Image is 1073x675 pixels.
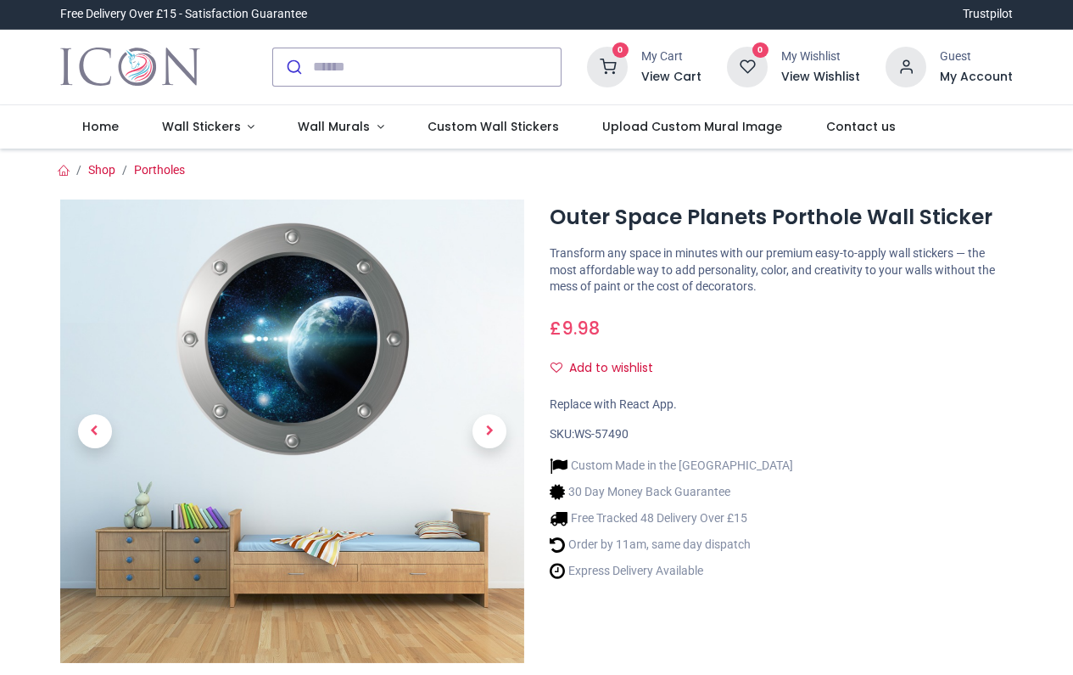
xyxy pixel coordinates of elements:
li: Free Tracked 48 Delivery Over £15 [550,509,793,527]
li: Custom Made in the [GEOGRAPHIC_DATA] [550,457,793,475]
span: Wall Stickers [162,118,241,135]
span: Home [82,118,119,135]
sup: 0 [752,42,768,59]
a: My Account [940,69,1013,86]
a: 0 [727,59,768,72]
span: Contact us [826,118,896,135]
a: Next [455,269,524,594]
a: 0 [587,59,628,72]
a: Trustpilot [963,6,1013,23]
div: My Cart [641,48,701,65]
span: Next [472,414,506,448]
span: £ [550,316,600,340]
div: Guest [940,48,1013,65]
a: Wall Stickers [140,105,277,149]
a: Previous [60,269,130,594]
button: Add to wishlistAdd to wishlist [550,354,668,383]
span: Custom Wall Stickers [428,118,559,135]
a: Logo of Icon Wall Stickers [60,43,200,91]
p: Transform any space in minutes with our premium easy-to-apply wall stickers — the most affordable... [550,245,1014,295]
a: View Wishlist [781,69,860,86]
div: Free Delivery Over £15 - Satisfaction Guarantee [60,6,307,23]
li: Express Delivery Available [550,562,793,580]
h1: Outer Space Planets Porthole Wall Sticker [550,203,1014,232]
a: Portholes [134,163,185,177]
i: Add to wishlist [550,362,562,374]
span: Wall Murals [298,118,370,135]
li: Order by 11am, same day dispatch [550,536,793,554]
div: Replace with React App. [550,397,1014,413]
a: View Cart [641,69,701,86]
div: My Wishlist [781,48,860,65]
a: Wall Murals [277,105,406,149]
a: Shop [88,163,115,177]
img: Outer Space Planets Porthole Wall Sticker [60,200,524,664]
button: Submit [273,48,313,86]
span: Upload Custom Mural Image [602,118,782,135]
span: WS-57490 [574,427,629,441]
div: SKU: [550,426,1014,443]
li: 30 Day Money Back Guarantee [550,483,793,501]
span: 9.98 [562,316,600,340]
img: Icon Wall Stickers [60,43,200,91]
span: Previous [78,414,112,448]
sup: 0 [612,42,629,59]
